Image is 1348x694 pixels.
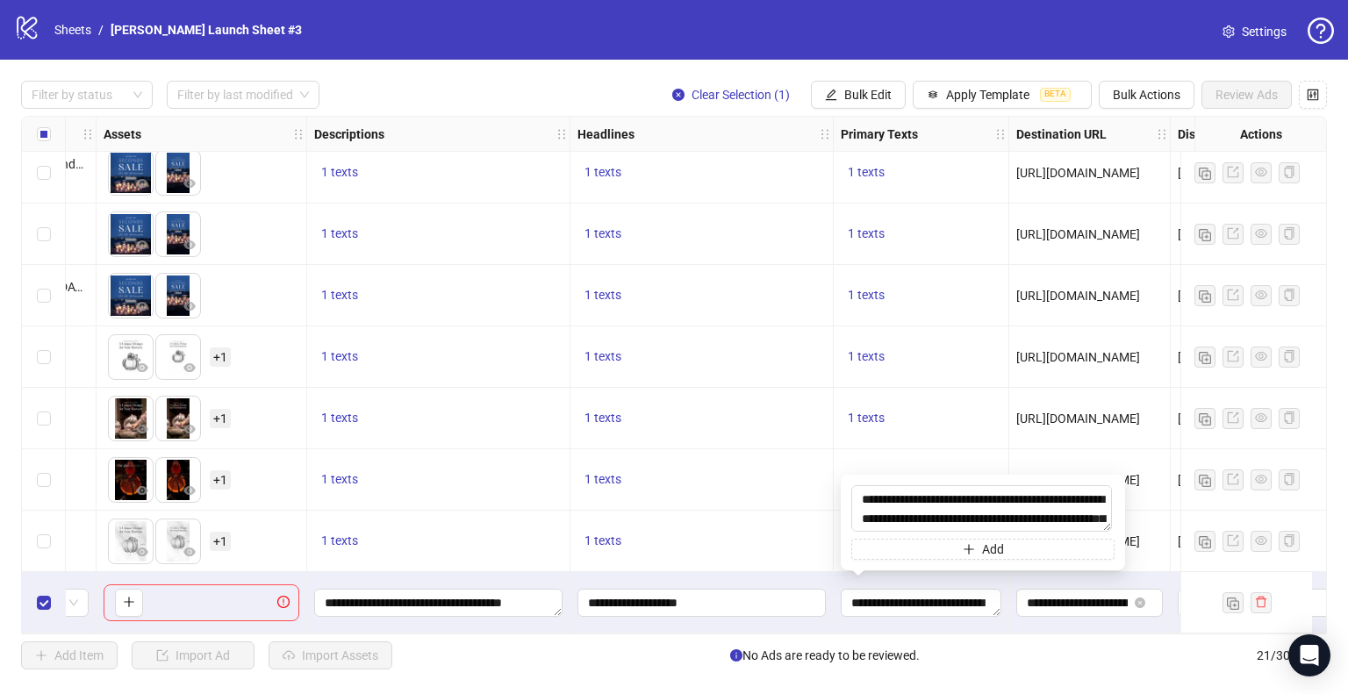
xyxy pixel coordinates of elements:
button: Import Assets [269,641,392,669]
span: close-circle [1135,597,1145,608]
div: Resize Destination URL column [1165,117,1170,151]
button: Preview [179,297,200,318]
span: holder [831,128,843,140]
div: Select row 16 [22,265,66,326]
img: Asset 2 [156,274,200,318]
img: Asset 2 [156,458,200,502]
span: eye [1255,166,1267,178]
span: 1 texts [321,411,358,425]
span: 1 texts [321,288,358,302]
span: plus [123,596,135,608]
div: Select row 17 [22,326,66,388]
img: Asset 1 [109,212,153,256]
span: [DOMAIN_NAME] [1178,289,1272,303]
span: export [1227,534,1239,547]
strong: Assets [104,125,141,144]
span: exclamation-circle [277,596,295,608]
button: Preview [132,481,153,502]
strong: Display URL [1178,125,1244,144]
span: eye [183,546,196,558]
button: Preview [179,481,200,502]
span: export [1227,289,1239,301]
strong: Descriptions [314,125,384,144]
span: 1 texts [321,533,358,547]
span: 1 texts [321,165,358,179]
span: holder [819,128,831,140]
button: 1 texts [577,285,628,306]
button: Preview [179,419,200,440]
span: holder [556,128,568,140]
img: Asset 2 [156,151,200,195]
button: Duplicate [1194,347,1215,368]
div: Select row 15 [22,204,66,265]
span: eye [136,546,148,558]
button: 1 texts [577,347,628,368]
span: 1 texts [584,533,621,547]
img: Asset 2 [156,212,200,256]
span: 1 texts [584,226,621,240]
span: Bulk Edit [844,88,892,102]
span: eye [1255,350,1267,362]
button: 1 texts [314,224,365,245]
button: 1 texts [314,162,365,183]
span: [DOMAIN_NAME] [1178,534,1272,548]
button: 1 texts [841,469,892,490]
span: setting [1223,25,1235,38]
button: Preview [179,542,200,563]
span: Clear Selection (1) [692,88,790,102]
span: eye [183,484,196,497]
span: Add [982,542,1004,556]
strong: Actions [1240,125,1282,144]
button: Preview [132,297,153,318]
button: Import Ad [132,641,255,669]
button: 1 texts [577,162,628,183]
span: 1 texts [584,411,621,425]
span: + 1 [210,409,231,428]
span: [DOMAIN_NAME] [1178,227,1272,241]
div: Resize Assets column [302,117,306,151]
span: [URL][DOMAIN_NAME] [1016,227,1140,241]
span: [URL][DOMAIN_NAME] [1016,350,1140,364]
button: 1 texts [577,224,628,245]
button: 1 texts [577,469,628,490]
span: Apply Template [946,88,1029,102]
span: [DOMAIN_NAME] [1178,166,1272,180]
button: Add [115,589,143,617]
button: Add Item [21,641,118,669]
span: question-circle [1308,18,1334,44]
button: Duplicate [1194,285,1215,306]
img: Asset 2 [156,519,200,563]
button: Preview [132,174,153,195]
button: 1 texts [314,469,365,490]
img: Asset 1 [109,397,153,440]
span: 1 texts [848,226,885,240]
img: Asset 1 [109,335,153,379]
span: eye [136,239,148,251]
span: export [1227,473,1239,485]
button: Preview [132,235,153,256]
div: Edit values [577,589,826,617]
div: Select row 21 [22,572,66,633]
div: Resize Headlines column [828,117,833,151]
span: [DOMAIN_NAME] [1178,411,1272,426]
span: eye [183,423,196,435]
button: Preview [179,358,200,379]
span: holder [94,128,106,140]
span: 1 texts [584,288,621,302]
a: Settings [1208,18,1301,46]
span: Settings [1242,22,1287,41]
button: 1 texts [314,285,365,306]
li: / [98,20,104,39]
span: holder [1168,128,1180,140]
span: export [1227,411,1239,424]
div: Select row 14 [22,142,66,204]
span: holder [82,128,94,140]
span: [DOMAIN_NAME] [1178,350,1272,364]
button: 1 texts [841,224,892,245]
button: Preview [132,419,153,440]
span: export [1227,350,1239,362]
button: Duplicate [1194,224,1215,245]
span: 1 texts [848,411,885,425]
img: Asset 1 [109,274,153,318]
button: 1 texts [841,347,892,368]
